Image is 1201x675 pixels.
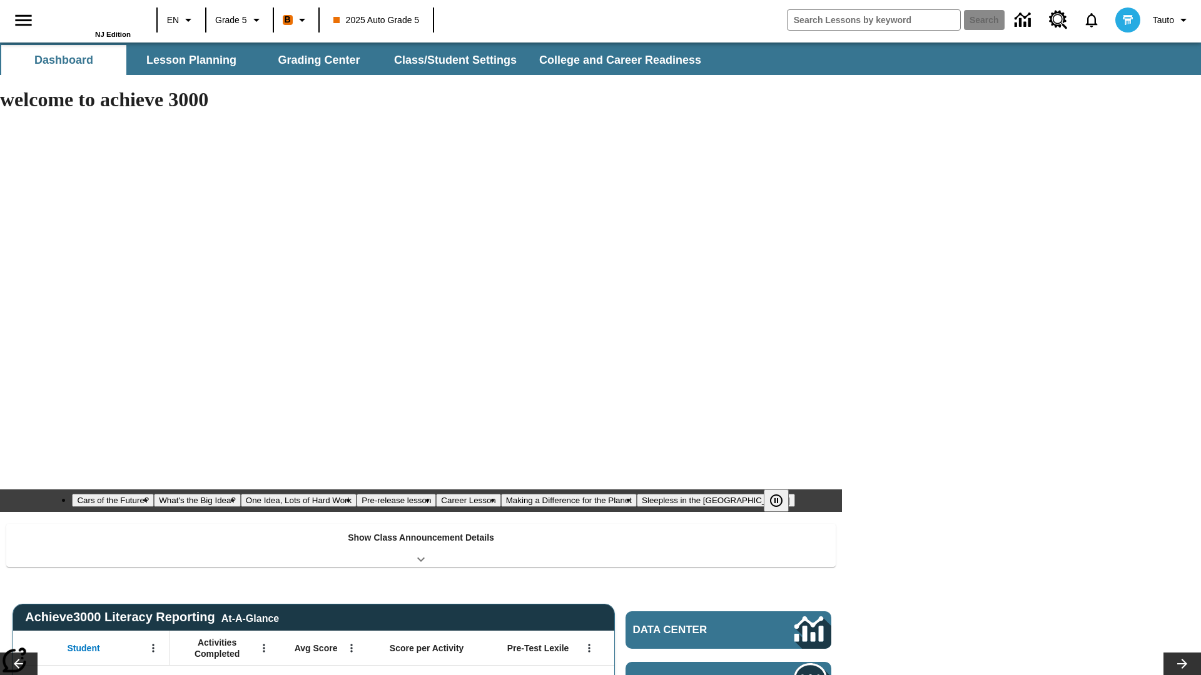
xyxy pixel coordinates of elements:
[1108,4,1148,36] button: Select a new avatar
[221,611,279,624] div: At-A-Glance
[501,494,637,507] button: Slide 6 Making a Difference for the Planet
[176,637,258,659] span: Activities Completed
[580,639,599,657] button: Open Menu
[144,639,163,657] button: Open Menu
[129,45,254,75] button: Lesson Planning
[1075,4,1108,36] a: Notifications
[529,45,711,75] button: College and Career Readiness
[1,45,126,75] button: Dashboard
[241,494,357,507] button: Slide 3 One Idea, Lots of Hard Work
[1148,9,1196,31] button: Profile/Settings
[154,494,241,507] button: Slide 2 What's the Big Idea?
[507,642,569,654] span: Pre-Test Lexile
[357,494,436,507] button: Slide 4 Pre-release lesson
[72,494,154,507] button: Slide 1 Cars of the Future?
[95,31,131,38] span: NJ Edition
[25,610,279,624] span: Achieve3000 Literacy Reporting
[49,4,131,38] div: Home
[333,14,420,27] span: 2025 Auto Grade 5
[1041,3,1075,37] a: Resource Center, Will open in new tab
[256,45,382,75] button: Grading Center
[342,639,361,657] button: Open Menu
[1007,3,1041,37] a: Data Center
[215,14,247,27] span: Grade 5
[210,9,269,31] button: Grade: Grade 5, Select a grade
[6,524,836,567] div: Show Class Announcement Details
[390,642,464,654] span: Score per Activity
[436,494,500,507] button: Slide 5 Career Lesson
[1163,652,1201,675] button: Lesson carousel, Next
[295,642,338,654] span: Avg Score
[764,489,789,512] button: Pause
[167,14,179,27] span: EN
[1153,14,1174,27] span: Tauto
[5,2,42,39] button: Open side menu
[1115,7,1140,32] img: avatar image
[49,6,131,31] a: Home
[633,624,751,636] span: Data Center
[255,639,273,657] button: Open Menu
[68,642,100,654] span: Student
[788,10,960,30] input: search field
[637,494,795,507] button: Slide 7 Sleepless in the Animal Kingdom
[285,12,291,27] span: B
[161,9,201,31] button: Language: EN, Select a language
[348,531,494,544] p: Show Class Announcement Details
[384,45,527,75] button: Class/Student Settings
[278,9,315,31] button: Boost Class color is orange. Change class color
[626,611,831,649] a: Data Center
[764,489,801,512] div: Pause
